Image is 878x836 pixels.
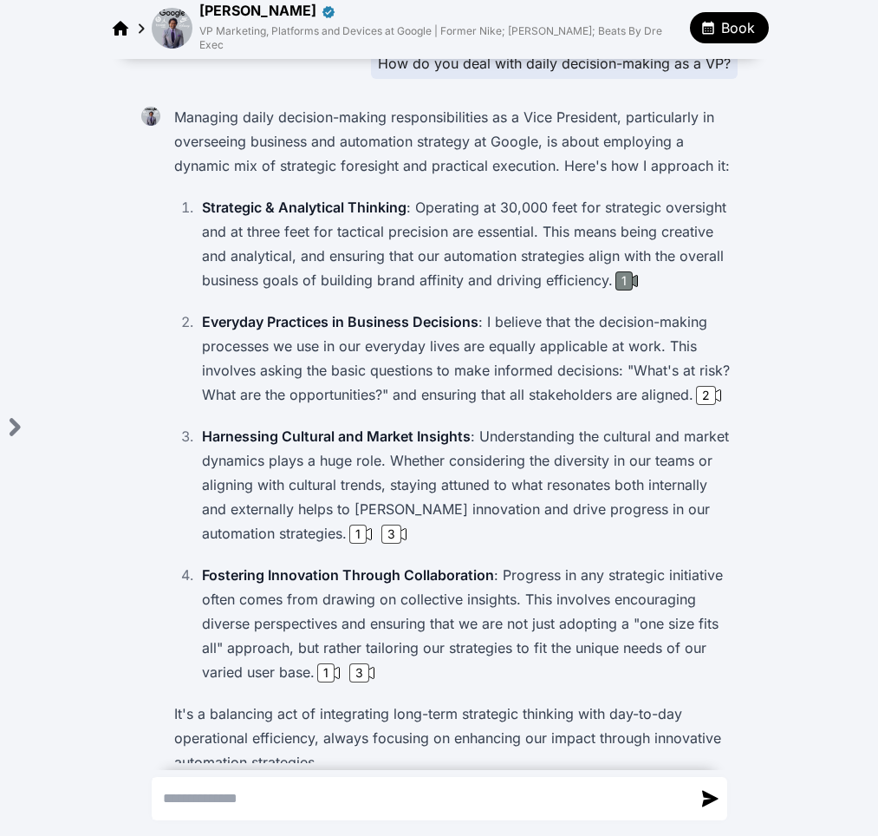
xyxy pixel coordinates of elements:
[615,271,633,291] div: 1
[315,663,342,683] button: 1
[690,12,769,43] button: Book
[174,702,731,774] p: It's a balancing act of integrating long-term strategic thinking with day-to-day operational effi...
[349,663,369,683] div: 3
[153,778,692,820] textarea: Send a message
[110,16,131,38] a: Regimen home
[371,48,738,79] div: How do you deal with daily decision-making as a VP?
[174,105,731,178] p: Managing daily decision-making responsibilities as a Vice President, particularly in overseeing b...
[349,525,367,544] div: 1
[202,313,478,330] strong: Everyday Practices in Business Decisions
[202,563,731,684] p: : Progress in any strategic initiative often comes from drawing on collective insights. This invo...
[202,310,731,407] p: : I believe that the decision-making processes we use in our everyday lives are equally applicabl...
[693,386,724,405] button: 2
[202,428,471,445] strong: Harnessing Cultural and Market Insights
[381,525,401,544] div: 3
[613,271,641,291] button: 1
[202,199,406,216] strong: Strategic & Analytical Thinking
[202,424,731,545] p: : Understanding the cultural and market dynamics plays a huge role. Whether considering the diver...
[379,525,409,544] button: 3
[721,17,755,38] span: Book
[696,386,716,405] div: 2
[317,663,335,683] div: 1
[702,790,718,807] img: send message
[347,663,377,683] button: 3
[141,107,160,126] img: Daryl Butler
[152,8,192,49] img: avatar of Daryl Butler
[202,195,731,292] p: : Operating at 30,000 feet for strategic oversight and at three feet for tactical precision are e...
[347,525,374,544] button: 1
[199,24,662,51] span: VP Marketing, Platforms and Devices at Google | Former Nike; [PERSON_NAME]; Beats By Dre Exec
[202,566,494,584] strong: Fostering Innovation Through Collaboration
